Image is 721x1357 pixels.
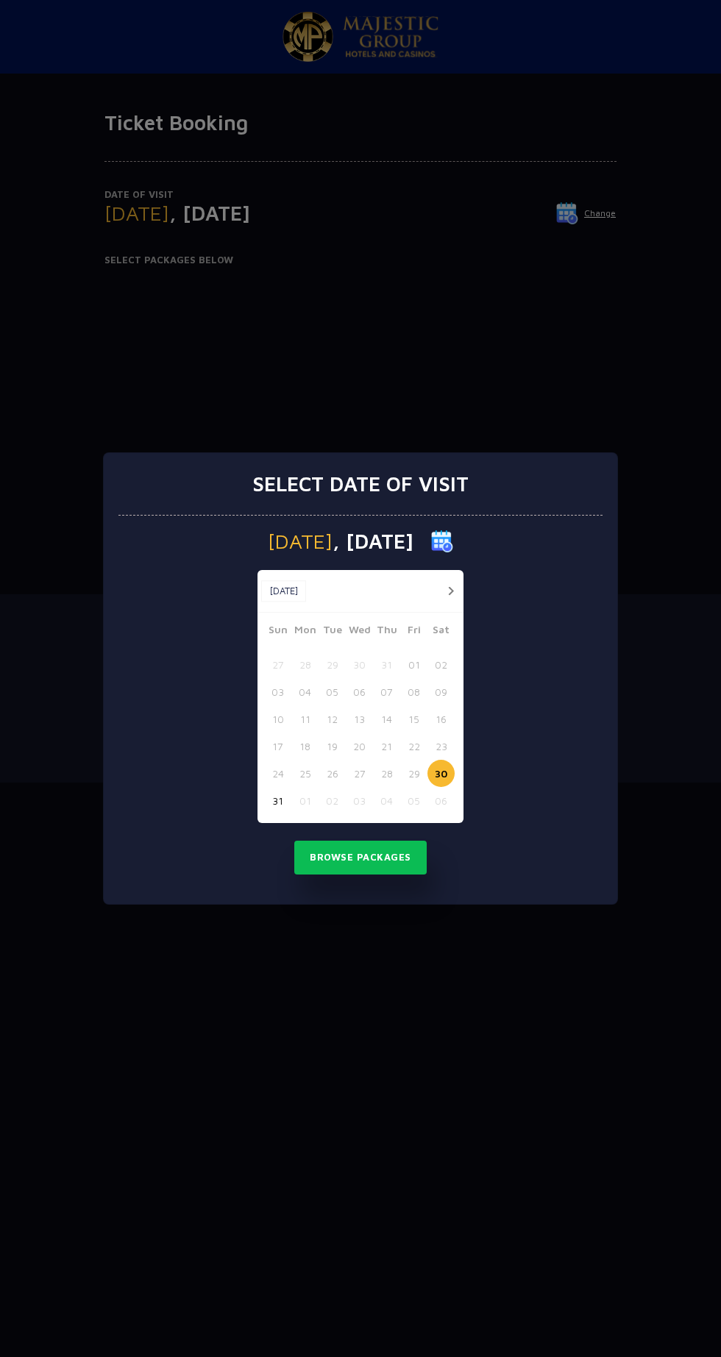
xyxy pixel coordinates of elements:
button: 01 [400,651,427,678]
button: 28 [291,651,319,678]
button: 04 [373,787,400,814]
button: 19 [319,733,346,760]
button: 06 [346,678,373,705]
button: 20 [346,733,373,760]
span: Fri [400,621,427,642]
button: 10 [264,705,291,733]
button: 04 [291,678,319,705]
button: 18 [291,733,319,760]
button: 26 [319,760,346,787]
button: 25 [291,760,319,787]
button: 05 [319,678,346,705]
button: Browse Packages [294,841,427,875]
button: 23 [427,733,455,760]
button: 03 [346,787,373,814]
span: , [DATE] [333,531,413,552]
img: calender icon [431,530,453,552]
span: Sat [427,621,455,642]
button: 31 [373,651,400,678]
span: Tue [319,621,346,642]
button: 12 [319,705,346,733]
button: 27 [264,651,291,678]
button: 09 [427,678,455,705]
button: 27 [346,760,373,787]
button: 02 [427,651,455,678]
button: 16 [427,705,455,733]
button: 15 [400,705,427,733]
button: [DATE] [261,580,306,602]
button: 17 [264,733,291,760]
button: 21 [373,733,400,760]
button: 03 [264,678,291,705]
button: 02 [319,787,346,814]
button: 01 [291,787,319,814]
button: 08 [400,678,427,705]
button: 11 [291,705,319,733]
button: 29 [319,651,346,678]
button: 06 [427,787,455,814]
button: 05 [400,787,427,814]
button: 07 [373,678,400,705]
button: 31 [264,787,291,814]
button: 13 [346,705,373,733]
button: 28 [373,760,400,787]
span: Wed [346,621,373,642]
span: Sun [264,621,291,642]
span: Mon [291,621,319,642]
button: 30 [427,760,455,787]
button: 22 [400,733,427,760]
h3: Select date of visit [252,471,469,496]
span: [DATE] [268,531,333,552]
button: 14 [373,705,400,733]
span: Thu [373,621,400,642]
button: 29 [400,760,427,787]
button: 30 [346,651,373,678]
button: 24 [264,760,291,787]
